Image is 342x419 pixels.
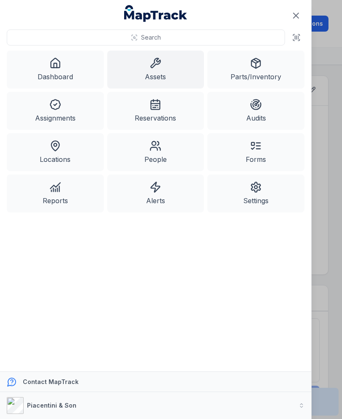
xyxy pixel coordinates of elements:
[207,175,304,212] a: Settings
[7,51,104,89] a: Dashboard
[107,92,204,130] a: Reservations
[124,5,187,22] a: MapTrack
[27,402,76,409] strong: Piacentini & Son
[107,133,204,171] a: People
[287,7,305,24] button: Close navigation
[207,51,304,89] a: Parts/Inventory
[207,133,304,171] a: Forms
[7,133,104,171] a: Locations
[107,51,204,89] a: Assets
[7,30,285,46] button: Search
[7,92,104,130] a: Assignments
[107,175,204,212] a: Alerts
[7,175,104,212] a: Reports
[23,378,79,385] strong: Contact MapTrack
[207,92,304,130] a: Audits
[141,33,161,42] span: Search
